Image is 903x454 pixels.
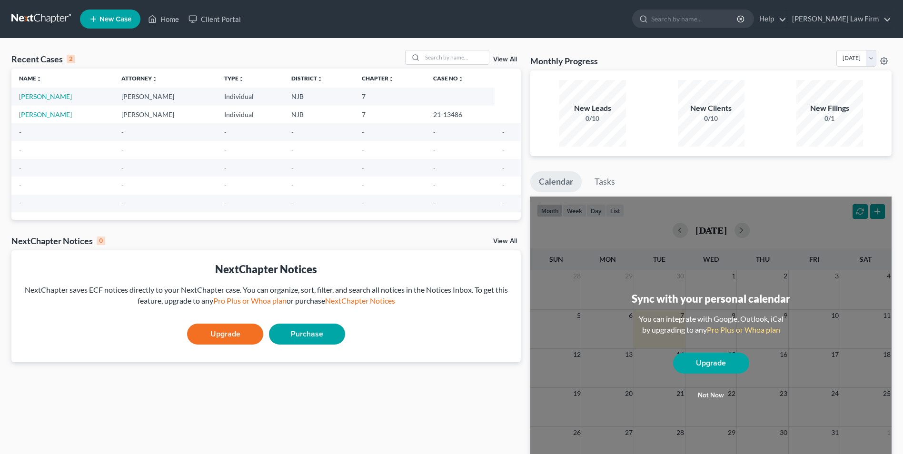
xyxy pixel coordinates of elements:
[121,199,124,207] span: -
[362,164,364,172] span: -
[121,128,124,136] span: -
[184,10,246,28] a: Client Portal
[238,76,244,82] i: unfold_more
[754,10,786,28] a: Help
[19,181,21,189] span: -
[121,181,124,189] span: -
[458,76,464,82] i: unfold_more
[559,114,626,123] div: 0/10
[152,76,158,82] i: unfold_more
[433,75,464,82] a: Case Nounfold_more
[36,76,42,82] i: unfold_more
[19,199,21,207] span: -
[559,103,626,114] div: New Leads
[224,146,227,154] span: -
[502,164,505,172] span: -
[317,76,323,82] i: unfold_more
[502,146,505,154] span: -
[291,181,294,189] span: -
[502,128,505,136] span: -
[217,106,284,123] td: Individual
[284,88,354,105] td: NJB
[325,296,395,305] a: NextChapter Notices
[426,106,495,123] td: 21-13486
[11,53,75,65] div: Recent Cases
[530,55,598,67] h3: Monthly Progress
[187,324,263,345] a: Upgrade
[796,114,863,123] div: 0/1
[433,128,436,136] span: -
[291,164,294,172] span: -
[673,386,749,405] button: Not now
[19,92,72,100] a: [PERSON_NAME]
[388,76,394,82] i: unfold_more
[121,75,158,82] a: Attorneyunfold_more
[362,75,394,82] a: Chapterunfold_more
[97,237,105,245] div: 0
[651,10,738,28] input: Search by name...
[224,164,227,172] span: -
[362,181,364,189] span: -
[99,16,131,23] span: New Case
[787,10,891,28] a: [PERSON_NAME] Law Firm
[354,106,426,123] td: 7
[796,103,863,114] div: New Filings
[502,199,505,207] span: -
[291,128,294,136] span: -
[114,88,216,105] td: [PERSON_NAME]
[224,199,227,207] span: -
[530,171,582,192] a: Calendar
[269,324,345,345] a: Purchase
[502,181,505,189] span: -
[224,181,227,189] span: -
[493,56,517,63] a: View All
[707,325,780,334] a: Pro Plus or Whoa plan
[433,199,436,207] span: -
[422,50,489,64] input: Search by name...
[673,353,749,374] a: Upgrade
[19,164,21,172] span: -
[433,181,436,189] span: -
[67,55,75,63] div: 2
[586,171,624,192] a: Tasks
[224,75,244,82] a: Typeunfold_more
[433,146,436,154] span: -
[678,103,744,114] div: New Clients
[224,128,227,136] span: -
[121,146,124,154] span: -
[362,199,364,207] span: -
[213,296,287,305] a: Pro Plus or Whoa plan
[362,128,364,136] span: -
[284,106,354,123] td: NJB
[291,199,294,207] span: -
[291,146,294,154] span: -
[121,164,124,172] span: -
[362,146,364,154] span: -
[433,164,436,172] span: -
[19,110,72,118] a: [PERSON_NAME]
[291,75,323,82] a: Districtunfold_more
[19,285,513,306] div: NextChapter saves ECF notices directly to your NextChapter case. You can organize, sort, filter, ...
[114,106,216,123] td: [PERSON_NAME]
[19,146,21,154] span: -
[678,114,744,123] div: 0/10
[11,235,105,247] div: NextChapter Notices
[19,128,21,136] span: -
[143,10,184,28] a: Home
[217,88,284,105] td: Individual
[493,238,517,245] a: View All
[19,262,513,276] div: NextChapter Notices
[354,88,426,105] td: 7
[19,75,42,82] a: Nameunfold_more
[632,291,790,306] div: Sync with your personal calendar
[635,314,787,336] div: You can integrate with Google, Outlook, iCal by upgrading to any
